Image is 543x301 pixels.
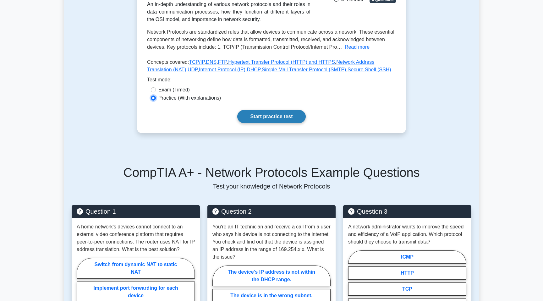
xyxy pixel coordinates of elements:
h5: CompTIA A+ - Network Protocols Example Questions [72,165,471,180]
a: DNS [206,59,217,65]
a: Simple Mail Transfer Protocol (SMTP) [262,67,346,72]
label: ICMP [348,250,466,264]
label: HTTP [348,266,466,280]
p: A home network's devices cannot connect to an external video conference platform that requires pe... [77,223,195,253]
p: Concepts covered: , , , , , , , , , [147,58,396,76]
a: Internet Protocol (IP) [199,67,245,72]
h5: Question 3 [348,208,466,215]
p: Test your knowledge of Network Protocols [72,183,471,190]
div: An in-depth understanding of various network protocols and their roles in data communication proc... [147,1,310,23]
label: Exam (Timed) [158,86,190,94]
div: Test mode: [147,76,396,86]
a: DHCP [247,67,260,72]
label: TCP [348,282,466,296]
a: FTP [218,59,227,65]
button: Read more [345,43,370,51]
a: Secure Shell (SSH) [348,67,391,72]
label: The device's IP address is not within the DHCP range. [212,265,331,286]
h5: Question 1 [77,208,195,215]
a: TCP/IP [189,59,205,65]
h5: Question 2 [212,208,331,215]
label: Practice (With explanations) [158,94,221,102]
p: You're an IT technician and receive a call from a user who says his device is not connecting to t... [212,223,331,261]
label: Switch from dynamic NAT to static NAT [77,258,195,279]
a: UDP [188,67,198,72]
a: Start practice test [237,110,305,123]
a: Hypertext Transfer Protocol (HTTP) and HTTPS [228,59,335,65]
p: A network administrator wants to improve the speed and efficiency of a VoIP application. Which pr... [348,223,466,246]
span: Network Protocols are standardized rules that allow devices to communicate across a network. Thes... [147,29,394,50]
